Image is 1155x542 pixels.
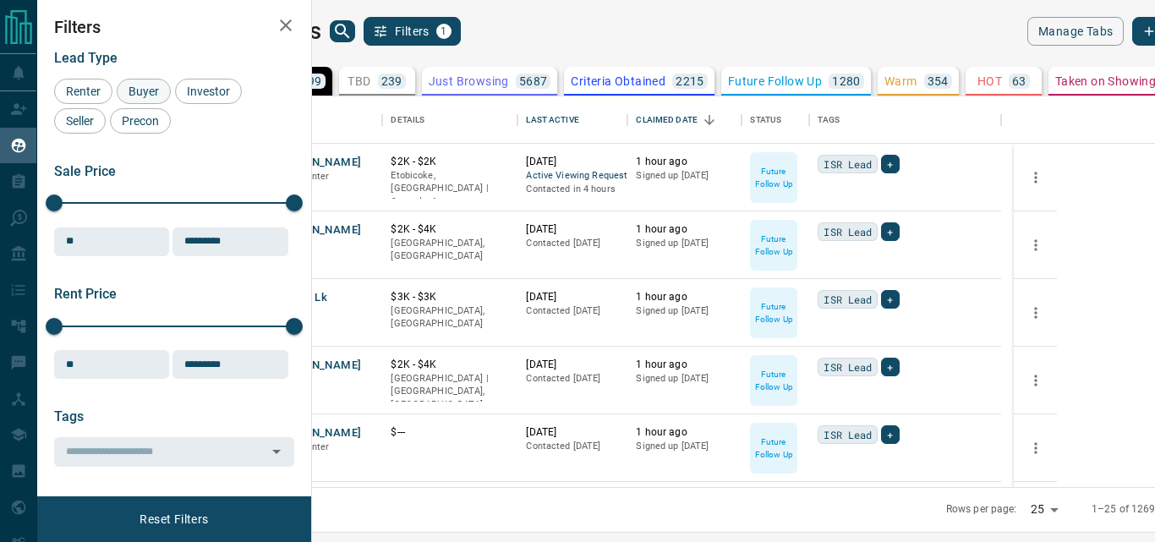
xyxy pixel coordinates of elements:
[887,223,893,240] span: +
[1023,300,1048,326] button: more
[750,96,781,144] div: Status
[391,372,509,412] p: [GEOGRAPHIC_DATA] | [GEOGRAPHIC_DATA], [GEOGRAPHIC_DATA]
[752,233,796,258] p: Future Follow Up
[117,79,171,104] div: Buyer
[1023,165,1048,190] button: more
[824,156,872,172] span: ISR Lead
[264,96,382,144] div: Name
[526,372,619,386] p: Contacted [DATE]
[881,425,899,444] div: +
[54,79,112,104] div: Renter
[636,304,733,318] p: Signed up [DATE]
[636,358,733,372] p: 1 hour ago
[265,440,288,463] button: Open
[54,108,106,134] div: Seller
[752,435,796,461] p: Future Follow Up
[752,300,796,326] p: Future Follow Up
[824,426,872,443] span: ISR Lead
[382,96,517,144] div: Details
[832,75,861,87] p: 1280
[752,165,796,190] p: Future Follow Up
[636,96,698,144] div: Claimed Date
[627,96,742,144] div: Claimed Date
[54,286,117,302] span: Rent Price
[752,368,796,393] p: Future Follow Up
[391,358,509,372] p: $2K - $4K
[526,290,619,304] p: [DATE]
[526,304,619,318] p: Contacted [DATE]
[1024,497,1065,522] div: 25
[526,358,619,372] p: [DATE]
[123,85,165,98] span: Buyer
[636,425,733,440] p: 1 hour ago
[887,156,893,172] span: +
[526,183,619,196] p: Contacted in 4 hours
[391,425,509,440] p: $---
[348,75,370,87] p: TBD
[272,358,361,374] button: [PERSON_NAME]
[391,155,509,169] p: $2K - $2K
[636,237,733,250] p: Signed up [DATE]
[526,96,578,144] div: Last Active
[881,290,899,309] div: +
[54,163,116,179] span: Sale Price
[391,290,509,304] p: $3K - $3K
[824,223,872,240] span: ISR Lead
[928,75,949,87] p: 354
[977,75,1002,87] p: HOT
[391,222,509,237] p: $2K - $4K
[110,108,171,134] div: Precon
[54,50,118,66] span: Lead Type
[636,155,733,169] p: 1 hour ago
[1023,233,1048,258] button: more
[391,169,509,209] p: Toronto
[887,426,893,443] span: +
[887,359,893,375] span: +
[526,440,619,453] p: Contacted [DATE]
[364,17,461,46] button: Filters1
[946,502,1017,517] p: Rows per page:
[636,222,733,237] p: 1 hour ago
[272,155,361,171] button: [PERSON_NAME]
[571,75,665,87] p: Criteria Obtained
[809,96,1001,144] div: Tags
[526,425,619,440] p: [DATE]
[391,237,509,263] p: [GEOGRAPHIC_DATA], [GEOGRAPHIC_DATA]
[881,222,899,241] div: +
[60,114,100,128] span: Seller
[1027,17,1124,46] button: Manage Tabs
[728,75,822,87] p: Future Follow Up
[54,17,294,37] h2: Filters
[272,425,361,441] button: [PERSON_NAME]
[54,496,158,512] span: Opportunity Type
[887,291,893,308] span: +
[1012,75,1026,87] p: 63
[526,169,619,183] span: Active Viewing Request
[698,108,721,132] button: Sort
[526,222,619,237] p: [DATE]
[818,96,840,144] div: Tags
[881,358,899,376] div: +
[526,237,619,250] p: Contacted [DATE]
[60,85,107,98] span: Renter
[742,96,809,144] div: Status
[884,75,917,87] p: Warm
[881,155,899,173] div: +
[330,20,355,42] button: search button
[636,372,733,386] p: Signed up [DATE]
[381,75,402,87] p: 239
[438,25,450,37] span: 1
[526,155,619,169] p: [DATE]
[1023,435,1048,461] button: more
[517,96,627,144] div: Last Active
[824,291,872,308] span: ISR Lead
[676,75,704,87] p: 2215
[636,290,733,304] p: 1 hour ago
[636,440,733,453] p: Signed up [DATE]
[181,85,236,98] span: Investor
[636,169,733,183] p: Signed up [DATE]
[272,222,361,238] button: [PERSON_NAME]
[175,79,242,104] div: Investor
[116,114,165,128] span: Precon
[129,505,219,534] button: Reset Filters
